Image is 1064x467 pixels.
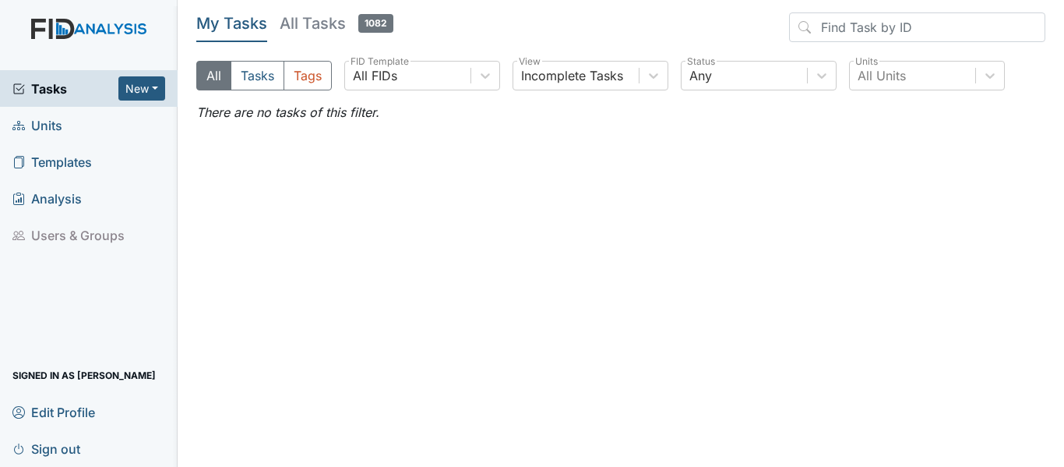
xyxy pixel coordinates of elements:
[196,104,379,120] em: There are no tasks of this filter.
[196,61,332,90] div: Type filter
[284,61,332,90] button: Tags
[118,76,165,101] button: New
[12,400,95,424] span: Edit Profile
[353,66,397,85] div: All FIDs
[231,61,284,90] button: Tasks
[196,12,267,34] h5: My Tasks
[789,12,1045,42] input: Find Task by ID
[858,66,906,85] div: All Units
[689,66,712,85] div: Any
[12,437,80,461] span: Sign out
[358,14,393,33] span: 1082
[196,61,231,90] button: All
[12,186,82,211] span: Analysis
[521,66,623,85] div: Incomplete Tasks
[12,80,118,98] a: Tasks
[12,150,92,174] span: Templates
[12,113,62,137] span: Units
[12,363,156,387] span: Signed in as [PERSON_NAME]
[280,12,393,34] h5: All Tasks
